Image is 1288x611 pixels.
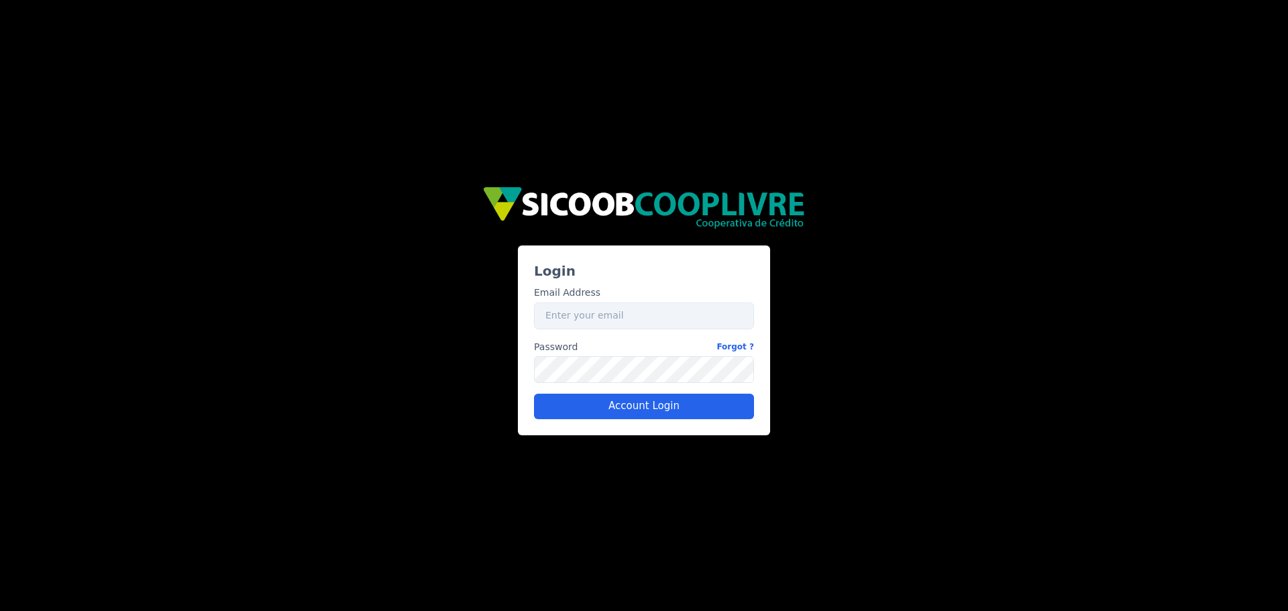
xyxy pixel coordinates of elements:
[534,302,754,329] input: Enter your email
[534,262,754,280] h3: Login
[534,394,754,419] button: Account Login
[482,186,806,229] img: img/sicoob_cooplivre.png
[534,286,600,300] label: Email Address
[716,340,754,354] a: Forgot ?
[534,340,754,354] label: Password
